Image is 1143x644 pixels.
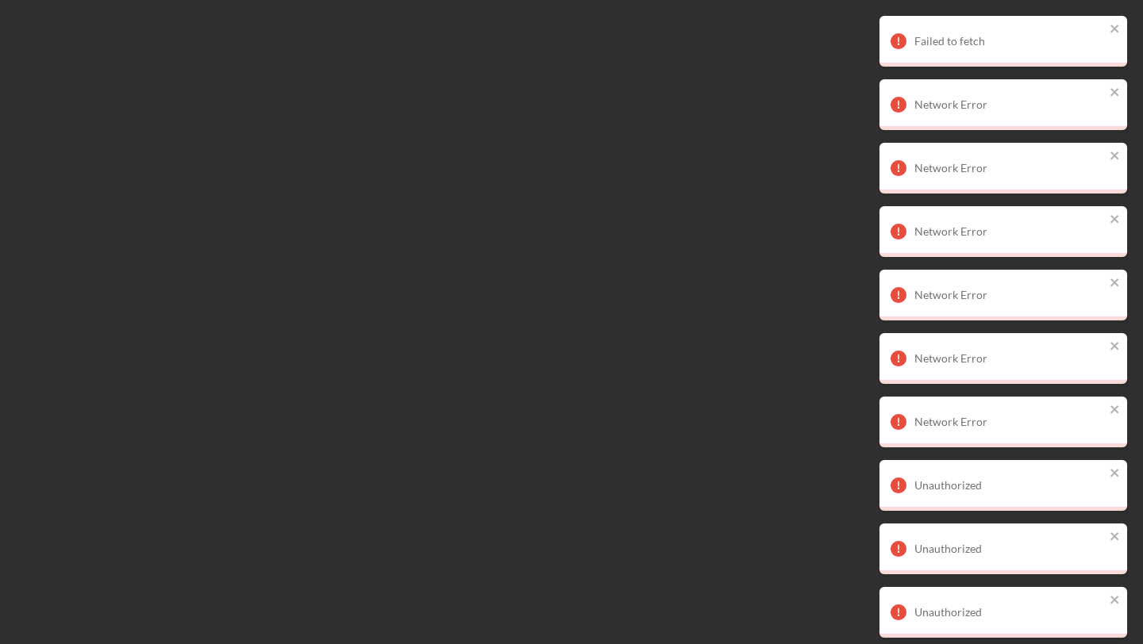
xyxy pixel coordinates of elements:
[914,542,1105,555] div: Unauthorized
[1110,530,1121,545] button: close
[914,98,1105,111] div: Network Error
[1110,86,1121,101] button: close
[914,225,1105,238] div: Network Error
[1110,213,1121,228] button: close
[914,352,1105,365] div: Network Error
[1110,22,1121,37] button: close
[1110,149,1121,164] button: close
[914,162,1105,174] div: Network Error
[1110,276,1121,291] button: close
[914,606,1105,619] div: Unauthorized
[1110,339,1121,355] button: close
[914,416,1105,428] div: Network Error
[1110,593,1121,608] button: close
[1110,466,1121,481] button: close
[914,479,1105,492] div: Unauthorized
[914,35,1105,48] div: Failed to fetch
[1110,403,1121,418] button: close
[914,289,1105,301] div: Network Error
